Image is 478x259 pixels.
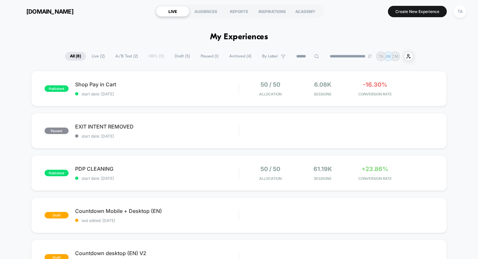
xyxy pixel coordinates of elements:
[75,134,239,139] span: start date: [DATE]
[45,170,69,176] span: published
[385,54,391,59] p: JM
[45,212,69,218] span: draft
[196,52,223,61] span: Paused ( 1 )
[45,128,69,134] span: paused
[210,32,268,42] h1: My Experiences
[75,176,239,181] span: start date: [DATE]
[454,5,466,18] div: TA
[363,81,387,88] span: -16.30%
[452,5,468,18] button: TA
[259,176,282,181] span: Allocation
[313,166,332,172] span: 61.19k
[298,92,347,96] span: Sessions
[289,6,322,17] div: ACADEMY
[156,6,189,17] div: LIVE
[351,92,400,96] span: CONVERSION RATE
[224,52,256,61] span: Archived ( 4 )
[87,52,110,61] span: Live ( 2 )
[111,52,143,61] span: A/B Test ( 2 )
[298,176,347,181] span: Sessions
[392,54,398,59] p: CM
[262,54,278,59] span: By Label
[256,6,289,17] div: INSPIRATIONS
[65,52,86,61] span: All ( 8 )
[260,81,280,88] span: 50 / 50
[45,85,69,92] span: published
[260,166,280,172] span: 50 / 50
[75,166,239,172] span: PDP CLEANING
[314,81,331,88] span: 6.08k
[75,208,239,214] span: Countdown Mobile + Desktop (EN)
[26,8,73,15] span: [DOMAIN_NAME]
[189,6,222,17] div: AUDIENCES
[75,92,239,96] span: start date: [DATE]
[351,176,400,181] span: CONVERSION RATE
[222,6,256,17] div: REPORTS
[75,123,239,130] span: EXIT INTENT REMOVED
[10,6,75,17] button: [DOMAIN_NAME]
[388,6,447,17] button: Create New Experience
[75,81,239,88] span: Shop Pay in Cart
[75,250,239,256] span: Countdown desktop (EN) V2
[75,218,239,223] span: last edited: [DATE]
[362,166,388,172] span: +23.86%
[259,92,282,96] span: Allocation
[368,54,372,58] img: end
[378,54,383,59] p: TA
[170,52,195,61] span: Draft ( 5 )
